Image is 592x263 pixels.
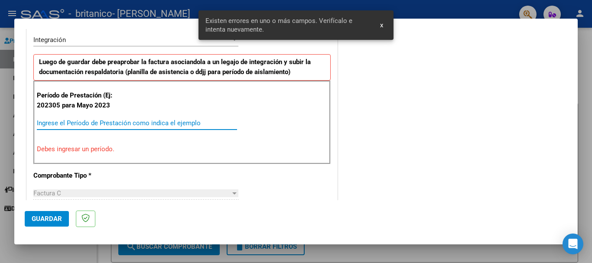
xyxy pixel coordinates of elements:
[205,16,370,34] span: Existen errores en uno o más campos. Verifícalo e intenta nuevamente.
[37,144,327,154] p: Debes ingresar un período.
[33,189,61,197] span: Factura C
[32,215,62,223] span: Guardar
[563,234,583,254] div: Open Intercom Messenger
[39,58,311,76] strong: Luego de guardar debe preaprobar la factura asociandola a un legajo de integración y subir la doc...
[37,91,124,110] p: Período de Prestación (Ej: 202305 para Mayo 2023
[25,211,69,227] button: Guardar
[33,36,66,44] span: Integración
[373,17,390,33] button: x
[33,171,123,181] p: Comprobante Tipo *
[380,21,383,29] span: x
